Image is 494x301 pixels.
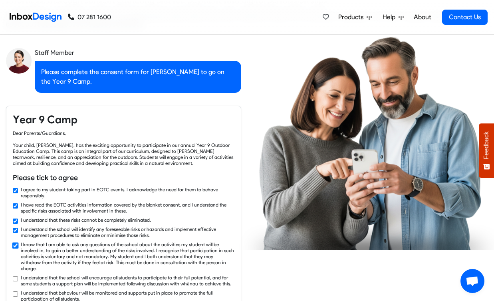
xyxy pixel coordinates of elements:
label: I agree to my student taking part in EOTC events. I acknowledge the need for them to behave respo... [21,187,234,199]
a: About [411,9,433,25]
span: Feedback [483,131,490,159]
span: Products [338,12,367,22]
button: Feedback - Show survey [479,123,494,178]
h6: Please tick to agree [13,173,234,183]
div: Staff Member [35,48,241,58]
label: I understand the school will identify any foreseeable risks or hazards and implement effective ma... [21,226,234,238]
a: Open chat [460,269,484,293]
a: 07 281 1600 [68,12,111,22]
label: I understand that these risks cannot be completely eliminated. [21,217,151,223]
span: Help [383,12,399,22]
a: Products [335,9,375,25]
a: Contact Us [442,10,488,25]
label: I have read the EOTC activities information covered by the blanket consent, and I understand the ... [21,202,234,214]
img: staff_avatar.png [6,48,32,74]
a: Help [379,9,407,25]
div: Dear Parents/Guardians, Your child, [PERSON_NAME], has the exciting opportunity to participate in... [13,130,234,166]
h4: Year 9 Camp [13,112,234,127]
label: I understand that the school will encourage all students to participate to their full potential, ... [21,275,234,287]
div: Please complete the consent form for [PERSON_NAME] to go on the Year 9 Camp. [35,61,241,93]
label: I know that I am able to ask any questions of the school about the activities my student will be ... [21,241,234,271]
